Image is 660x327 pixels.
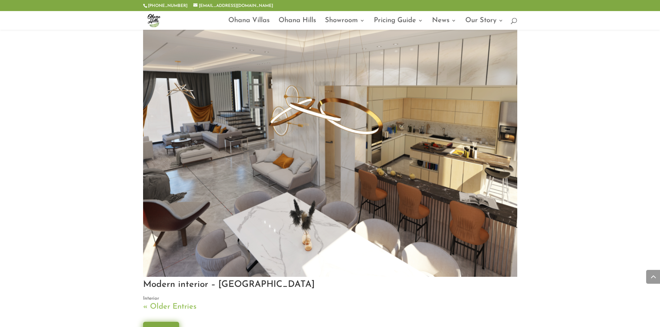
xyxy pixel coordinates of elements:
[279,18,316,30] a: Ohana Hills
[228,18,270,30] a: Ohana Villas
[143,303,196,311] a: « Older Entries
[374,18,423,30] a: Pricing Guide
[465,18,503,30] a: Our Story
[143,28,517,277] img: Modern interior – Ohana Hills
[325,18,365,30] a: Showroom
[432,18,456,30] a: News
[143,296,159,301] a: Interior
[143,280,315,289] a: Modern interior – [GEOGRAPHIC_DATA]
[144,11,163,30] img: ohana-hills
[193,4,273,8] a: [EMAIL_ADDRESS][DOMAIN_NAME]
[148,4,187,8] a: [PHONE_NUMBER]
